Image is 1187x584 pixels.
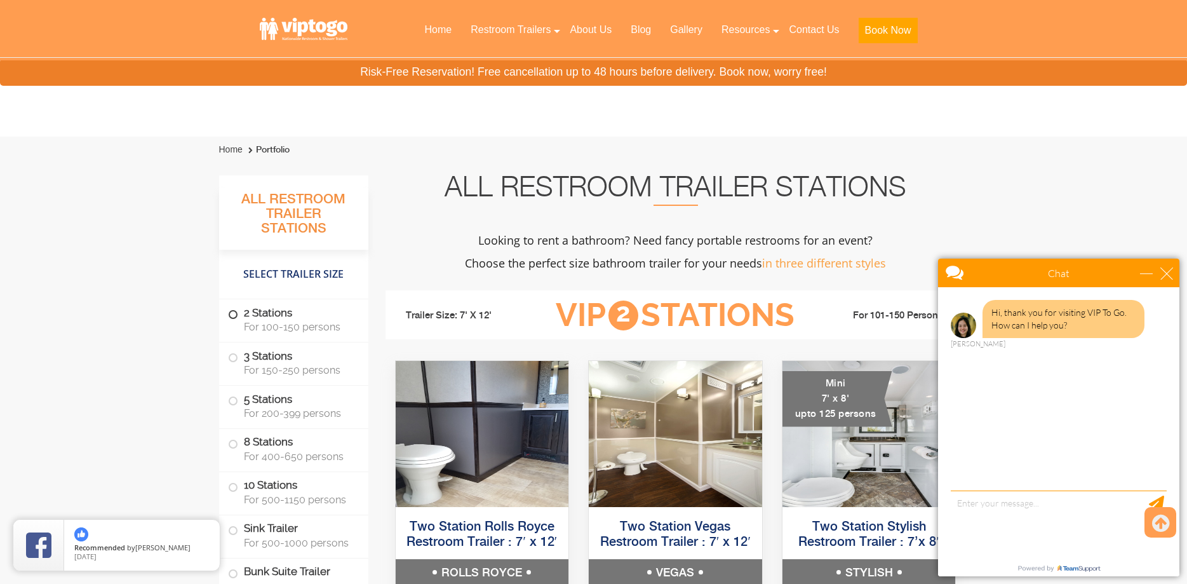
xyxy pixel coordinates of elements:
span: For 150-250 persons [244,364,353,376]
iframe: Live Chat Box [930,251,1187,584]
h2: All Restroom Trailer Stations [386,175,966,206]
a: Gallery [661,16,712,44]
label: 10 Stations [228,472,359,512]
span: For 400-650 persons [244,451,353,463]
li: For 101-150 Persons [815,308,957,323]
label: 3 Stations [228,343,359,382]
img: Side view of two station restroom trailer with separate doors for males and females [589,361,762,507]
span: 2 [608,301,638,330]
p: Looking to rent a bathroom? Need fancy portable restrooms for an event? Choose the perfect size b... [386,229,966,275]
span: [DATE] [74,552,97,561]
a: Restroom Trailers [461,16,560,44]
h3: VIP Stations [536,298,814,333]
label: Sink Trailer [228,515,359,555]
span: in three different styles [762,255,886,271]
span: For 100-150 persons [244,321,353,333]
img: A mini restroom trailer with two separate stations and separate doors for males and females [782,361,956,507]
img: Review Rating [26,533,51,558]
a: Contact Us [779,16,848,44]
a: About Us [560,16,621,44]
a: Home [415,16,461,44]
a: Book Now [849,16,927,51]
span: Recommended [74,543,125,552]
span: For 500-1150 persons [244,494,353,506]
img: thumbs up icon [74,527,88,541]
button: Book Now [859,18,918,43]
li: Trailer Size: 7' X 12' [394,297,537,335]
li: Portfolio [245,142,290,158]
a: Home [219,144,243,154]
label: 2 Stations [228,299,359,339]
img: Side view of two station restroom trailer with separate doors for males and females [396,361,569,507]
a: Resources [712,16,779,44]
label: 8 Stations [228,429,359,468]
div: Mini 7' x 8' upto 125 persons [782,371,892,427]
a: Two Station Vegas Restroom Trailer : 7′ x 12′ [600,520,751,549]
label: 5 Stations [228,386,359,425]
h4: Select Trailer Size [219,256,368,293]
a: Two Station Rolls Royce Restroom Trailer : 7′ x 12′ [406,520,557,549]
h3: All Restroom Trailer Stations [219,188,368,250]
a: Two Station Stylish Restroom Trailer : 7’x 8′ [798,520,939,549]
span: [PERSON_NAME] [135,543,191,552]
a: Blog [621,16,661,44]
span: For 500-1000 persons [244,537,353,549]
span: For 200-399 persons [244,407,353,419]
span: by [74,544,210,553]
